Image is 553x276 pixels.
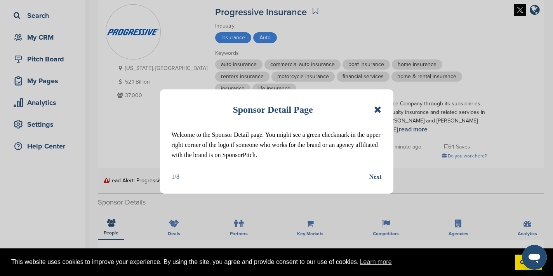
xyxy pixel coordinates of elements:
[172,130,382,160] p: Welcome to the Sponsor Detail page. You might see a green checkmark in the upper right corner of ...
[233,101,313,118] h1: Sponsor Detail Page
[515,255,542,270] a: dismiss cookie message
[522,245,547,270] iframe: Button to launch messaging window
[359,256,393,268] a: learn more about cookies
[369,172,382,182] button: Next
[11,256,509,268] span: This website uses cookies to improve your experience. By using the site, you agree and provide co...
[172,172,179,182] div: 1/8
